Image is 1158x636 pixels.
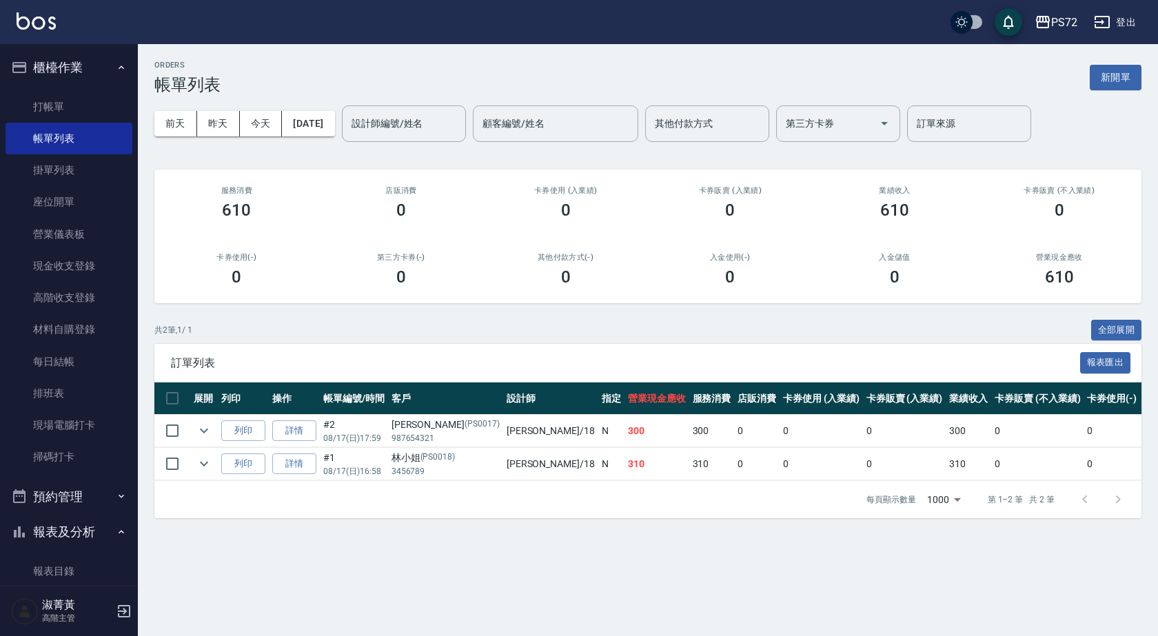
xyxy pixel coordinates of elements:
[6,123,132,154] a: 帳單列表
[624,415,689,447] td: 300
[171,253,303,262] h2: 卡券使用(-)
[396,201,406,220] h3: 0
[197,111,240,136] button: 昨天
[734,448,780,480] td: 0
[269,382,320,415] th: 操作
[890,267,900,287] h3: 0
[6,218,132,250] a: 營業儀表板
[320,448,388,480] td: #1
[222,201,251,220] h3: 610
[6,91,132,123] a: 打帳單
[598,382,624,415] th: 指定
[218,382,269,415] th: 列印
[1084,382,1140,415] th: 卡券使用(-)
[1090,65,1141,90] button: 新開單
[154,61,221,70] h2: ORDERS
[1080,356,1131,369] a: 報表匯出
[991,382,1084,415] th: 卡券販賣 (不入業績)
[780,415,863,447] td: 0
[194,453,214,474] button: expand row
[561,201,571,220] h3: 0
[17,12,56,30] img: Logo
[664,253,796,262] h2: 入金使用(-)
[880,201,909,220] h3: 610
[42,598,112,612] h5: 淑菁黃
[11,597,39,625] img: Person
[154,111,197,136] button: 前天
[154,324,192,336] p: 共 2 筆, 1 / 1
[6,555,132,587] a: 報表目錄
[863,448,946,480] td: 0
[1029,8,1083,37] button: PS72
[873,112,895,134] button: Open
[1080,352,1131,373] button: 報表匯出
[323,465,385,478] p: 08/17 (日) 16:58
[689,415,735,447] td: 300
[392,418,500,432] div: [PERSON_NAME]
[392,465,500,478] p: 3456789
[829,186,961,195] h2: 業績收入
[6,186,132,218] a: 座位開單
[6,346,132,378] a: 每日結帳
[392,451,500,465] div: 林小姐
[6,378,132,409] a: 排班表
[624,382,689,415] th: 營業現金應收
[420,451,456,465] p: (PS0018)
[503,415,598,447] td: [PERSON_NAME] /18
[946,448,991,480] td: 310
[6,154,132,186] a: 掛單列表
[780,382,863,415] th: 卡券使用 (入業績)
[689,448,735,480] td: 310
[991,415,1084,447] td: 0
[1084,415,1140,447] td: 0
[171,356,1080,370] span: 訂單列表
[922,481,966,518] div: 1000
[598,415,624,447] td: N
[232,267,241,287] h3: 0
[734,415,780,447] td: 0
[1088,10,1141,35] button: 登出
[624,448,689,480] td: 310
[561,267,571,287] h3: 0
[272,453,316,475] a: 詳情
[1045,267,1074,287] h3: 610
[336,253,467,262] h2: 第三方卡券(-)
[6,282,132,314] a: 高階收支登錄
[598,448,624,480] td: N
[500,186,631,195] h2: 卡券使用 (入業績)
[6,409,132,441] a: 現場電腦打卡
[780,448,863,480] td: 0
[993,186,1125,195] h2: 卡券販賣 (不入業績)
[320,382,388,415] th: 帳單編號/時間
[988,493,1055,506] p: 第 1–2 筆 共 2 筆
[503,448,598,480] td: [PERSON_NAME] /18
[993,253,1125,262] h2: 營業現金應收
[725,267,735,287] h3: 0
[1090,70,1141,83] a: 新開單
[734,382,780,415] th: 店販消費
[388,382,503,415] th: 客戶
[866,493,916,506] p: 每頁顯示數量
[396,267,406,287] h3: 0
[6,514,132,550] button: 報表及分析
[323,432,385,444] p: 08/17 (日) 17:59
[991,448,1084,480] td: 0
[500,253,631,262] h2: 其他付款方式(-)
[6,314,132,345] a: 材料自購登錄
[1051,14,1077,31] div: PS72
[946,415,991,447] td: 300
[863,382,946,415] th: 卡券販賣 (入業績)
[154,75,221,94] h3: 帳單列表
[6,250,132,282] a: 現金收支登錄
[320,415,388,447] td: #2
[221,453,265,475] button: 列印
[863,415,946,447] td: 0
[6,441,132,473] a: 掃碼打卡
[336,186,467,195] h2: 店販消費
[995,8,1022,36] button: save
[240,111,283,136] button: 今天
[6,479,132,515] button: 預約管理
[946,382,991,415] th: 業績收入
[829,253,961,262] h2: 入金儲值
[1055,201,1064,220] h3: 0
